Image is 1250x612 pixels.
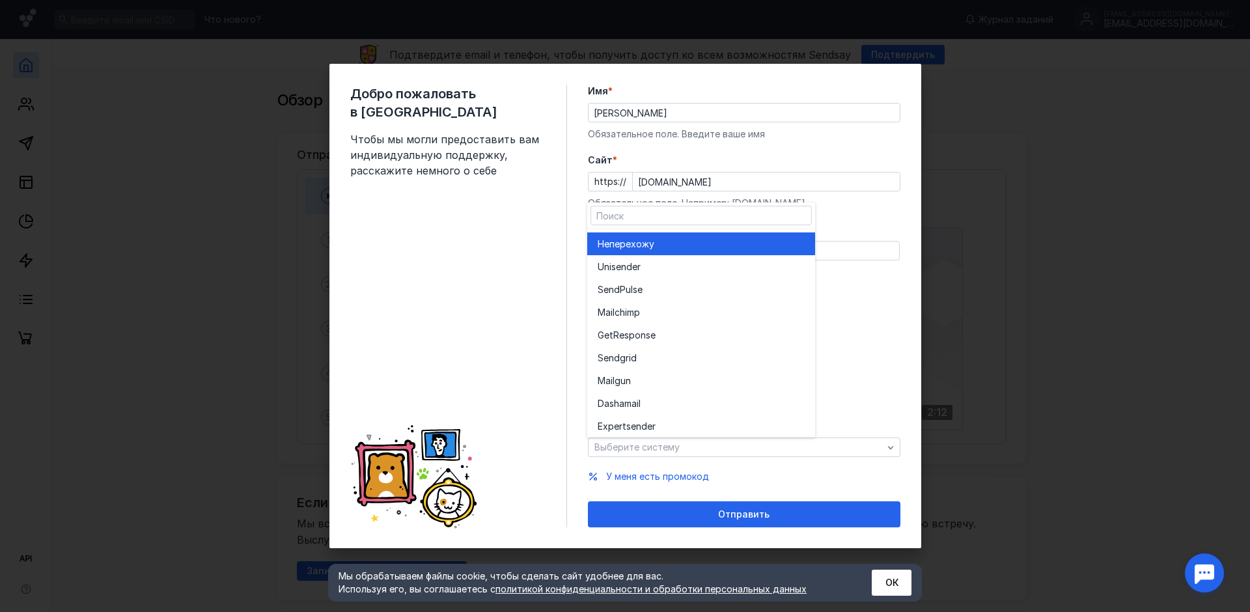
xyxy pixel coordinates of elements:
span: id [629,352,637,365]
span: Отправить [718,509,770,520]
span: etResponse [604,329,656,342]
span: Не [598,238,609,251]
button: GetResponse [587,324,815,346]
span: Cайт [588,154,613,167]
button: Sendgrid [587,346,815,369]
div: grid [587,229,815,438]
div: Обязательное поле. Например: [DOMAIN_NAME] [588,197,900,210]
span: Ex [598,420,608,433]
span: gun [615,374,631,387]
button: ОК [872,570,911,596]
button: SendPulse [587,278,815,301]
div: Обязательное поле. Введите ваше имя [588,128,900,141]
span: Добро пожаловать в [GEOGRAPHIC_DATA] [350,85,546,121]
button: Unisender [587,255,815,278]
span: Mailchim [598,306,634,319]
span: Sendgr [598,352,629,365]
a: политикой конфиденциальности и обработки персональных данных [495,583,807,594]
span: G [598,329,604,342]
span: r [637,260,641,273]
span: Имя [588,85,608,98]
span: Выберите систему [594,441,680,452]
span: l [639,397,641,410]
span: перехожу [609,238,654,251]
span: p [634,306,640,319]
div: Мы обрабатываем файлы cookie, чтобы сделать сайт удобнее для вас. Используя его, вы соглашаетесь c [339,570,840,596]
span: Dashamai [598,397,639,410]
button: Mailchimp [587,301,815,324]
span: Unisende [598,260,637,273]
button: Expertsender [587,415,815,438]
span: pertsender [608,420,656,433]
span: e [637,283,643,296]
span: SendPuls [598,283,637,296]
span: Чтобы мы могли предоставить вам индивидуальную поддержку, расскажите немного о себе [350,132,546,178]
input: Поиск [591,206,811,225]
button: Dashamail [587,392,815,415]
button: Mailgun [587,369,815,392]
span: Mail [598,374,615,387]
button: Неперехожу [587,232,815,255]
button: Выберите систему [588,438,900,457]
span: У меня есть промокод [606,471,709,482]
button: Отправить [588,501,900,527]
button: У меня есть промокод [606,470,709,483]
